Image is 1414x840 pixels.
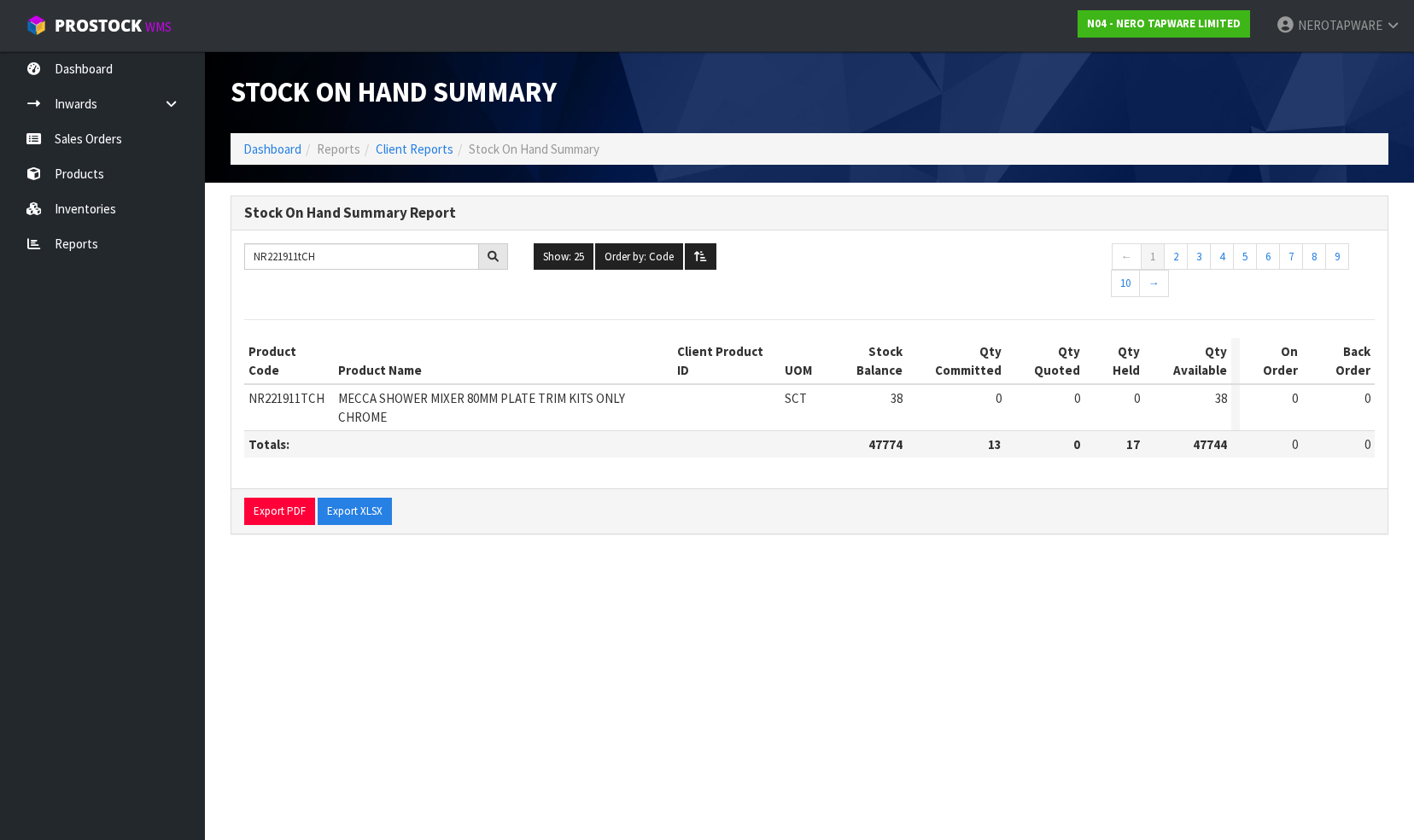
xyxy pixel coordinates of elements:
th: Qty Held [1084,338,1144,384]
th: Qty Available [1144,338,1230,384]
a: 8 [1302,243,1326,271]
a: Client Reports [376,141,453,157]
strong: 47744 [1193,436,1227,452]
a: 10 [1111,270,1140,297]
th: Qty Quoted [1006,338,1084,384]
a: ← [1112,243,1142,271]
span: 0 [1292,436,1298,452]
span: ProStock [55,15,142,37]
span: 0 [1074,390,1080,406]
th: Qty Committed [907,338,1006,384]
strong: 47774 [868,436,903,452]
input: Search [244,243,479,270]
span: Stock On Hand Summary [231,74,557,109]
a: 7 [1279,243,1303,271]
span: 0 [1292,390,1298,406]
span: 0 [1134,390,1140,406]
img: cube-alt.png [26,15,47,36]
h3: Stock On Hand Summary Report [244,205,1375,221]
span: SCT [785,390,807,406]
a: 3 [1187,243,1211,271]
span: 38 [891,390,903,406]
a: 9 [1325,243,1349,271]
th: Stock Balance [816,338,907,384]
a: 5 [1233,243,1257,271]
span: NEROTAPWARE [1298,17,1382,33]
th: Product Name [334,338,673,384]
th: Client Product ID [673,338,780,384]
th: UOM [780,338,816,384]
a: → [1139,270,1169,297]
span: Stock On Hand Summary [469,141,599,157]
button: Show: 25 [534,243,593,271]
span: Reports [317,141,360,157]
a: 6 [1256,243,1280,271]
span: 0 [1364,436,1370,452]
button: Export PDF [244,498,315,525]
strong: Totals: [248,436,289,452]
span: NR221911TCH [248,390,324,406]
strong: 0 [1073,436,1080,452]
a: 4 [1210,243,1234,271]
th: On Order [1240,338,1302,384]
strong: N04 - NERO TAPWARE LIMITED [1087,16,1241,31]
button: Order by: Code [595,243,683,271]
th: Product Code [244,338,334,384]
strong: 17 [1126,436,1140,452]
span: 38 [1215,390,1227,406]
span: 0 [1364,390,1370,406]
a: 1 [1141,243,1165,271]
span: MECCA SHOWER MIXER 80MM PLATE TRIM KITS ONLY CHROME [338,390,625,424]
small: WMS [145,19,172,35]
span: 0 [996,390,1002,406]
a: Dashboard [243,141,301,157]
strong: 13 [988,436,1002,452]
button: Export XLSX [318,498,392,525]
nav: Page navigation [1112,243,1376,301]
th: Back Order [1302,338,1375,384]
a: 2 [1164,243,1188,271]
